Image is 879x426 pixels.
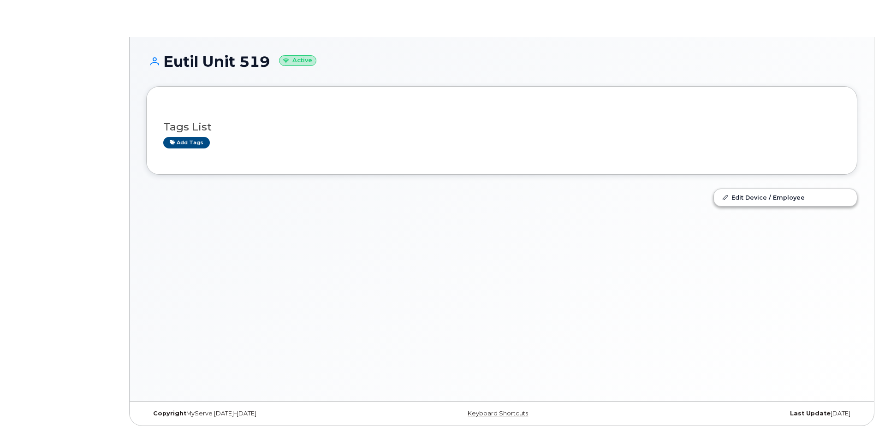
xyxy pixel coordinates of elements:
[468,410,528,417] a: Keyboard Shortcuts
[163,121,840,133] h3: Tags List
[714,189,857,206] a: Edit Device / Employee
[153,410,186,417] strong: Copyright
[146,53,857,70] h1: Eutil Unit 519
[790,410,831,417] strong: Last Update
[163,137,210,148] a: Add tags
[620,410,857,417] div: [DATE]
[279,55,316,66] small: Active
[146,410,383,417] div: MyServe [DATE]–[DATE]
